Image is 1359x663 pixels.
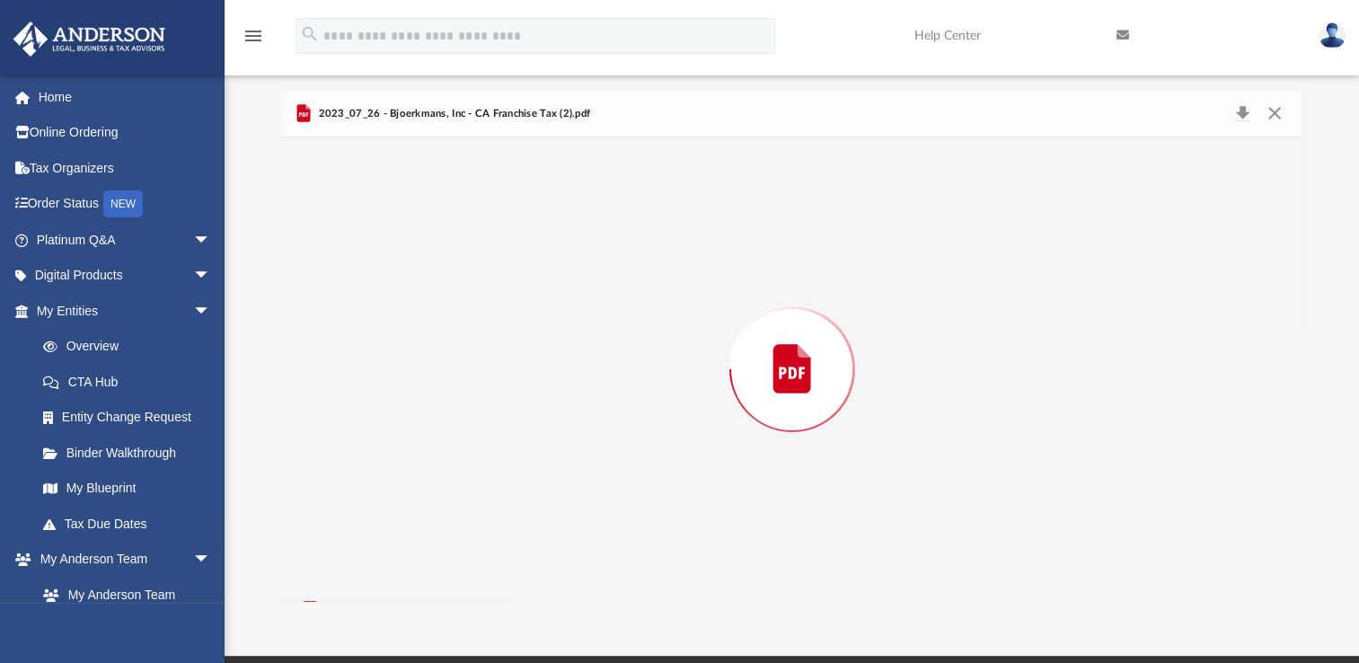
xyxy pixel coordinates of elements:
[1226,102,1258,127] button: Download
[13,186,238,223] a: Order StatusNEW
[193,258,229,295] span: arrow_drop_down
[193,542,229,579] span: arrow_drop_down
[25,471,229,507] a: My Blueprint
[193,222,229,259] span: arrow_drop_down
[193,293,229,330] span: arrow_drop_down
[243,25,264,47] i: menu
[25,435,238,471] a: Binder Walkthrough
[13,150,238,186] a: Tax Organizers
[13,115,238,151] a: Online Ordering
[25,577,220,613] a: My Anderson Team
[13,293,238,329] a: My Entitiesarrow_drop_down
[13,79,238,115] a: Home
[25,364,238,400] a: CTA Hub
[281,91,1302,602] div: Preview
[13,542,229,578] a: My Anderson Teamarrow_drop_down
[8,22,171,57] img: Anderson Advisors Platinum Portal
[25,506,238,542] a: Tax Due Dates
[25,329,238,365] a: Overview
[314,106,590,122] span: 2023_07_26 - Bjoerkmans, Inc - CA Franchise Tax (2).pdf
[300,24,320,44] i: search
[13,222,238,258] a: Platinum Q&Aarrow_drop_down
[1319,22,1346,49] img: User Pic
[13,258,238,294] a: Digital Productsarrow_drop_down
[243,34,264,47] a: menu
[103,190,143,217] div: NEW
[25,400,238,436] a: Entity Change Request
[1258,102,1290,127] button: Close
